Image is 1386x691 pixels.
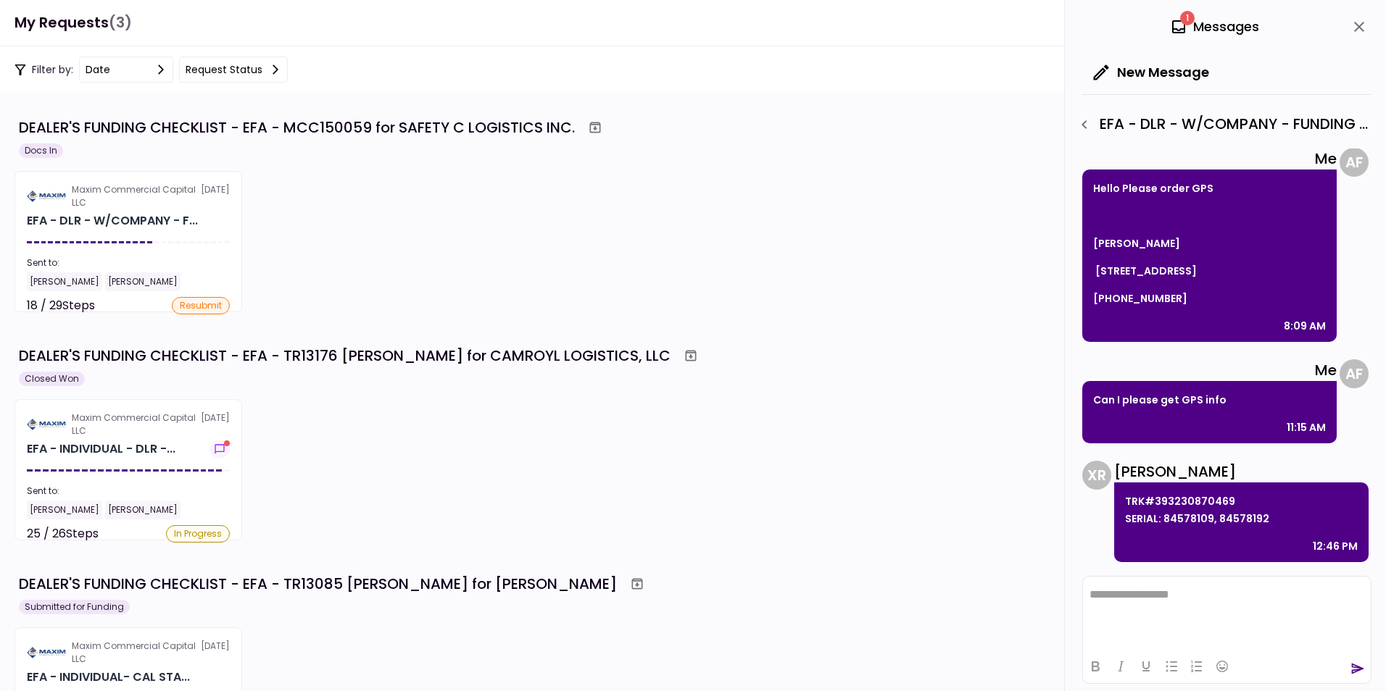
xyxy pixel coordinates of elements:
p: Hello Please order GPS [1093,180,1326,197]
span: 1 [1180,11,1195,25]
button: Italic [1108,656,1133,677]
div: Me [1082,148,1337,169]
button: Archive workflow [678,343,704,369]
div: EFA - INDIVIDUAL- CAL STATE - DLR - FUNDING CHECKLIST [27,669,190,686]
h1: My Requests [14,8,132,38]
div: EFA - INDIVIDUAL - DLR - FUNDING CHECKLIST [27,440,175,458]
img: Partner logo [27,190,66,203]
div: A F [1340,148,1369,177]
div: Messages [1170,16,1259,38]
button: Archive workflow [582,114,608,141]
p: Can I please get GPS info [1093,391,1326,409]
button: Bullet list [1159,656,1184,677]
div: [PERSON_NAME] [1114,461,1369,482]
button: date [79,56,173,83]
div: EFA - DLR - W/COMPANY - FUNDING CHECKLIST - GPS Units Ordered [1072,112,1372,137]
button: send [1350,661,1365,676]
button: Request status [179,56,288,83]
span: (3) [109,8,132,38]
div: Closed Won [19,372,85,386]
button: Emojis [1210,656,1234,677]
div: [PERSON_NAME] [105,272,180,291]
div: Submitted for Funding [19,600,130,614]
img: Partner logo [27,646,66,659]
img: Partner logo [27,418,66,431]
button: Underline [1134,656,1158,677]
iframe: Rich Text Area [1083,577,1371,649]
div: 12:46 PM [1313,537,1358,555]
button: Numbered list [1184,656,1209,677]
div: DEALER'S FUNDING CHECKLIST - EFA - TR13176 [PERSON_NAME] for CAMROYL LOGISTICS, LLC [19,345,671,367]
p: [PERSON_NAME] [1093,235,1326,252]
div: date [86,62,110,78]
div: Me [1082,359,1337,381]
div: Maxim Commercial Capital LLC [72,183,201,209]
div: [DATE] [27,640,230,666]
div: 25 / 26 Steps [27,525,99,543]
span: [STREET_ADDRESS] [1095,264,1197,278]
div: In Progress [166,525,230,543]
div: Docs In [19,143,63,158]
div: DEALER'S FUNDING CHECKLIST - EFA - TR13085 [PERSON_NAME] for [PERSON_NAME] [19,573,617,595]
div: [PERSON_NAME] [105,501,180,519]
p: [PHONE_NUMBER] [1093,290,1326,307]
div: Sent to: [27,485,230,498]
div: [DATE] [27,411,230,437]
div: resubmit [172,297,230,314]
div: 11:15 AM [1287,419,1326,436]
div: EFA - DLR - W/COMPANY - FUNDING CHECKLIST [27,212,198,230]
button: show-messages [209,440,230,458]
button: Archive workflow [624,571,650,597]
div: [PERSON_NAME] [27,272,102,291]
div: DEALER'S FUNDING CHECKLIST - EFA - MCC150059 for SAFETY C LOGISTICS INC. [19,117,575,138]
div: 8:09 AM [1284,317,1326,335]
div: [DATE] [27,183,230,209]
button: New Message [1082,54,1221,91]
div: A F [1340,359,1369,388]
div: Maxim Commercial Capital LLC [72,640,201,666]
div: X R [1082,461,1111,490]
div: 18 / 29 Steps [27,297,95,314]
div: Sent to: [27,256,230,269]
div: [PERSON_NAME] [27,501,102,519]
button: close [1347,14,1372,39]
button: Bold [1083,656,1108,677]
div: Filter by: [14,56,288,83]
p: TRK#393230870469 SERIAL: 84578109, 84578192 [1125,493,1358,527]
div: Maxim Commercial Capital LLC [72,411,201,437]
